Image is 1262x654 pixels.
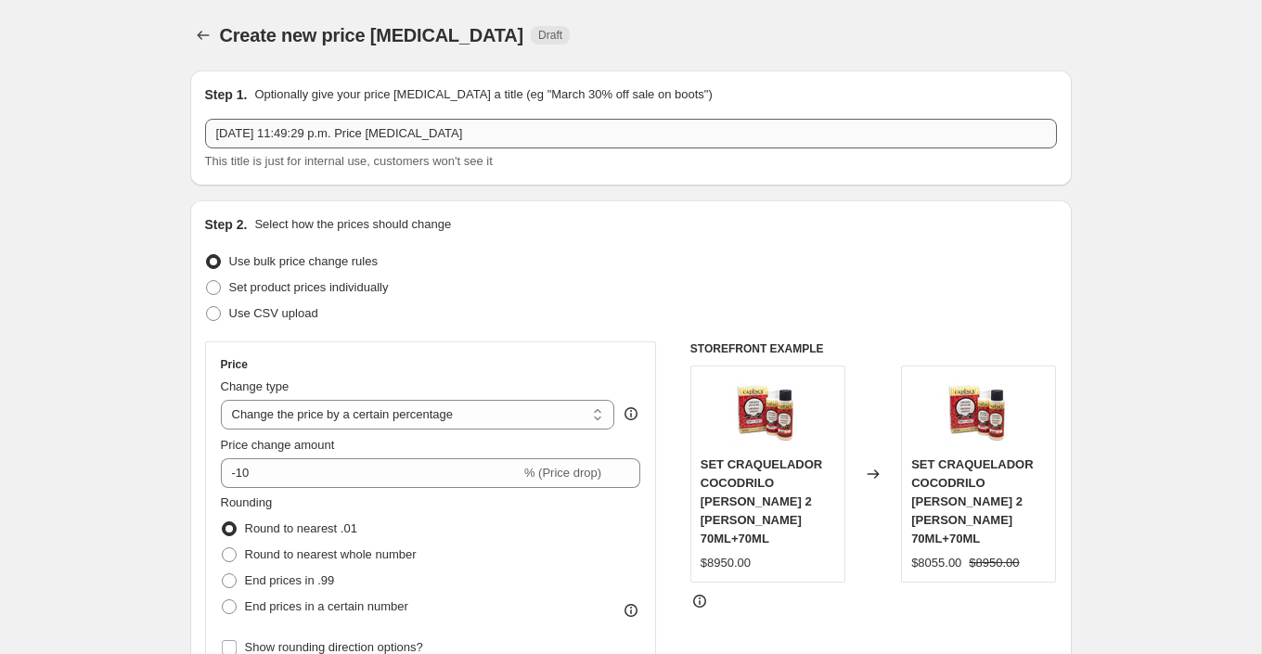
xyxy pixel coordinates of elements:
span: Round to nearest whole number [245,547,417,561]
h3: Price [221,357,248,372]
p: Optionally give your price [MEDICAL_DATA] a title (eg "March 30% off sale on boots") [254,85,712,104]
span: Create new price [MEDICAL_DATA] [220,25,524,45]
h6: STOREFRONT EXAMPLE [690,341,1057,356]
span: Round to nearest .01 [245,521,357,535]
div: $8950.00 [701,554,751,572]
span: % (Price drop) [524,466,601,480]
span: Use CSV upload [229,306,318,320]
img: 8697422123923_80x.jpg [730,376,805,450]
span: This title is just for internal use, customers won't see it [205,154,493,168]
span: Price change amount [221,438,335,452]
img: 8697422123923_80x.jpg [942,376,1016,450]
div: help [622,404,640,423]
span: Change type [221,379,290,393]
span: Set product prices individually [229,280,389,294]
button: Price change jobs [190,22,216,48]
strike: $8950.00 [969,554,1019,572]
span: End prices in .99 [245,573,335,587]
h2: Step 2. [205,215,248,234]
span: Show rounding direction options? [245,640,423,654]
input: -15 [221,458,521,488]
h2: Step 1. [205,85,248,104]
input: 30% off holiday sale [205,119,1057,148]
span: SET CRAQUELADOR COCODRILO [PERSON_NAME] 2 [PERSON_NAME] 70ML+70ML [911,457,1033,545]
p: Select how the prices should change [254,215,451,234]
span: End prices in a certain number [245,599,408,613]
span: Draft [538,28,562,43]
div: $8055.00 [911,554,961,572]
span: Rounding [221,495,273,509]
span: Use bulk price change rules [229,254,378,268]
span: SET CRAQUELADOR COCODRILO [PERSON_NAME] 2 [PERSON_NAME] 70ML+70ML [701,457,822,545]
